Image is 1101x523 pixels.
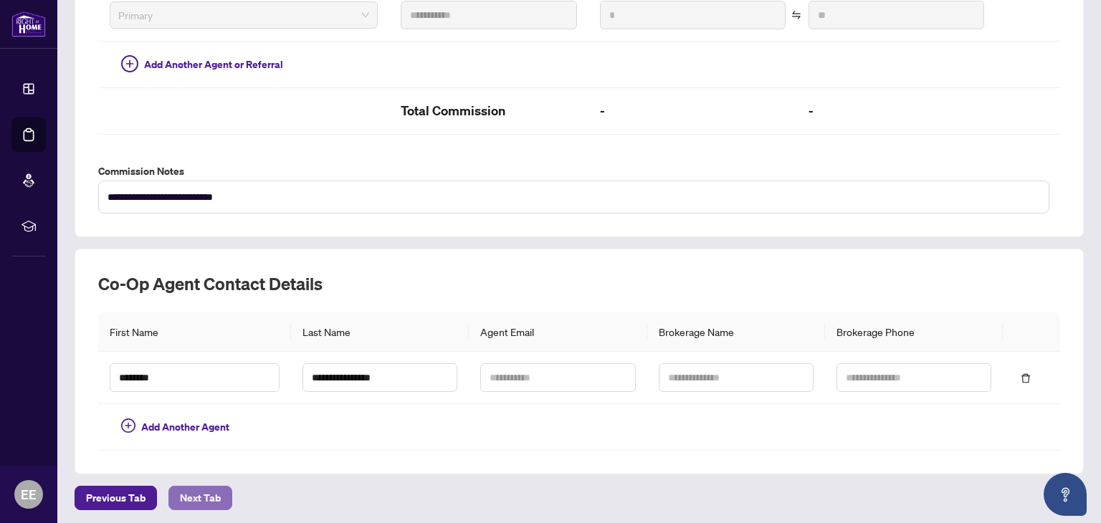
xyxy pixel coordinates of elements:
[98,312,291,352] th: First Name
[118,4,369,26] span: Primary
[121,55,138,72] span: plus-circle
[825,312,1003,352] th: Brokerage Phone
[98,272,1060,295] h2: Co-op Agent Contact Details
[168,486,232,510] button: Next Tab
[469,312,647,352] th: Agent Email
[401,100,576,123] h2: Total Commission
[121,418,135,433] span: plus-circle
[86,486,146,509] span: Previous Tab
[1044,473,1087,516] button: Open asap
[291,312,469,352] th: Last Name
[21,484,37,504] span: EE
[180,486,221,509] span: Next Tab
[110,416,241,438] button: Add Another Agent
[144,57,283,72] span: Add Another Agent or Referral
[11,11,46,37] img: logo
[600,100,786,123] h2: -
[141,419,229,435] span: Add Another Agent
[791,10,801,20] span: swap
[809,100,984,123] h2: -
[647,312,825,352] th: Brokerage Name
[110,53,295,76] button: Add Another Agent or Referral
[1021,373,1031,383] span: delete
[98,163,1060,179] label: Commission Notes
[75,486,157,510] button: Previous Tab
